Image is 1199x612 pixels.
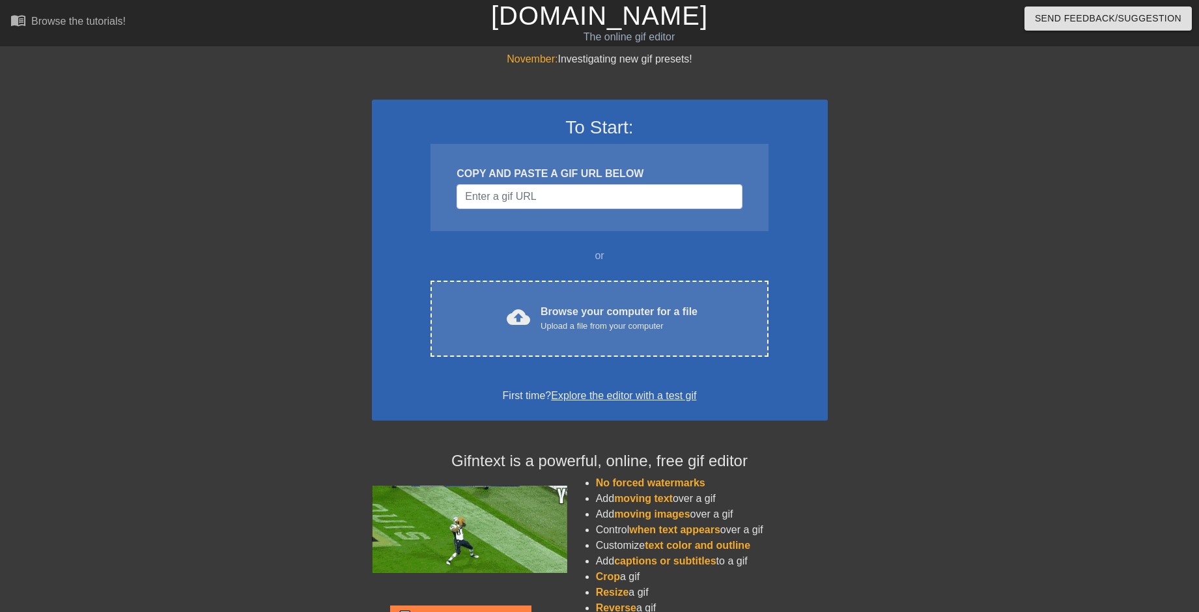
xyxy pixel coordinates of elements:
[614,508,690,520] span: moving images
[614,493,673,504] span: moving text
[507,305,530,329] span: cloud_upload
[457,184,742,209] input: Username
[596,553,828,569] li: Add to a gif
[629,524,720,535] span: when text appears
[596,571,620,582] span: Crop
[541,320,698,333] div: Upload a file from your computer
[614,555,716,566] span: captions or subtitles
[507,53,557,64] span: November:
[596,538,828,553] li: Customize
[372,452,828,471] h4: Gifntext is a powerful, online, free gif editor
[457,166,742,182] div: COPY AND PASTE A GIF URL BELOW
[596,587,629,598] span: Resize
[596,585,828,600] li: a gif
[372,486,567,573] img: football_small.gif
[10,12,126,33] a: Browse the tutorials!
[541,304,698,333] div: Browse your computer for a file
[389,117,811,139] h3: To Start:
[596,522,828,538] li: Control over a gif
[596,477,705,488] span: No forced watermarks
[645,540,750,551] span: text color and outline
[31,16,126,27] div: Browse the tutorials!
[596,491,828,507] li: Add over a gif
[491,1,708,30] a: [DOMAIN_NAME]
[372,51,828,67] div: Investigating new gif presets!
[596,507,828,522] li: Add over a gif
[10,12,26,28] span: menu_book
[406,248,794,264] div: or
[406,29,853,45] div: The online gif editor
[1024,7,1192,31] button: Send Feedback/Suggestion
[551,390,696,401] a: Explore the editor with a test gif
[389,388,811,404] div: First time?
[1035,10,1181,27] span: Send Feedback/Suggestion
[596,569,828,585] li: a gif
